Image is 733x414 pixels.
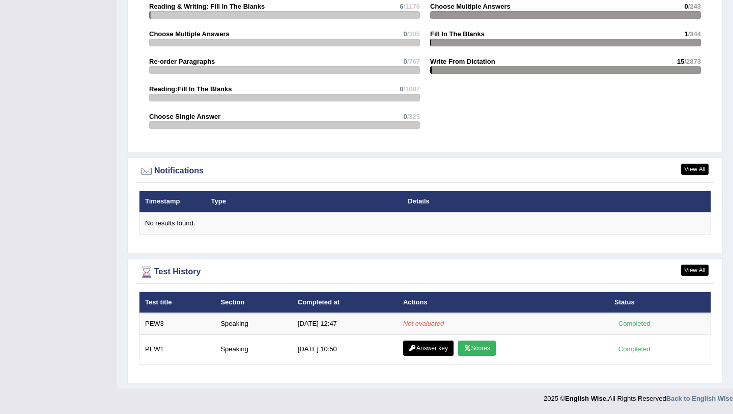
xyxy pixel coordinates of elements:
div: No results found. [145,219,705,228]
th: Actions [398,292,609,313]
div: Test History [139,265,711,280]
th: Section [215,292,292,313]
td: PEW3 [139,313,215,334]
a: View All [681,164,709,175]
strong: Re-order Paragraphs [149,58,215,65]
td: Speaking [215,313,292,334]
span: 1 [684,30,688,38]
span: /325 [407,113,420,120]
td: Speaking [215,334,292,364]
td: [DATE] 12:47 [292,313,398,334]
strong: Reading & Writing: Fill In The Blanks [149,3,265,10]
span: /767 [407,58,420,65]
span: 0 [403,58,407,65]
a: Scores [458,341,496,356]
strong: Reading:Fill In The Blanks [149,85,232,93]
span: /243 [688,3,701,10]
div: Completed [614,318,654,329]
strong: Write From Dictation [430,58,495,65]
td: [DATE] 10:50 [292,334,398,364]
strong: Fill In The Blanks [430,30,485,38]
div: Completed [614,344,654,354]
th: Test title [139,292,215,313]
span: 0 [403,30,407,38]
span: 0 [400,85,403,93]
a: Back to English Wise [666,395,733,402]
span: /1176 [403,3,420,10]
strong: Choose Multiple Answers [149,30,230,38]
div: 2025 © All Rights Reserved [544,389,733,403]
a: View All [681,265,709,276]
span: /305 [407,30,420,38]
span: 0 [403,113,407,120]
span: 15 [677,58,684,65]
th: Type [206,191,403,213]
th: Status [609,292,711,313]
th: Details [402,191,650,213]
span: /1087 [403,85,420,93]
th: Completed at [292,292,398,313]
div: Notifications [139,164,711,179]
span: 6 [400,3,403,10]
td: PEW1 [139,334,215,364]
strong: Choose Multiple Answers [430,3,511,10]
span: /344 [688,30,701,38]
span: /2873 [684,58,701,65]
span: 0 [684,3,688,10]
a: Answer key [403,341,454,356]
th: Timestamp [139,191,206,213]
strong: Choose Single Answer [149,113,220,120]
em: Not evaluated [403,320,444,327]
strong: English Wise. [565,395,608,402]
